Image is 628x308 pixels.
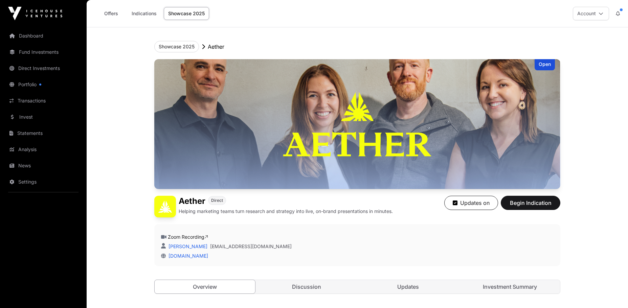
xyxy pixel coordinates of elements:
a: Begin Indication [501,203,560,209]
a: Direct Investments [5,61,81,76]
a: Updates [358,280,458,293]
a: Offers [97,7,125,20]
span: Direct [211,198,223,203]
a: Portfolio [5,77,81,92]
img: Icehouse Ventures Logo [8,7,62,20]
a: Showcase 2025 [164,7,209,20]
a: [DOMAIN_NAME] [166,253,208,259]
button: Updates on [444,196,498,210]
a: Statements [5,126,81,141]
div: Open [535,59,555,70]
a: [PERSON_NAME] [167,243,207,249]
button: Account [573,7,609,20]
img: Aether [154,196,176,217]
p: Helping marketing teams turn research and strategy into live, on-brand presentations in minutes. [179,208,393,215]
a: Fund Investments [5,45,81,60]
span: Begin Indication [509,199,552,207]
a: Discussion [256,280,357,293]
a: Transactions [5,93,81,108]
nav: Tabs [155,280,560,293]
a: [EMAIL_ADDRESS][DOMAIN_NAME] [210,243,292,250]
a: Dashboard [5,28,81,43]
a: News [5,158,81,173]
a: Analysis [5,142,81,157]
a: Indications [127,7,161,20]
h1: Aether [179,196,205,207]
button: Begin Indication [501,196,560,210]
a: Invest [5,110,81,124]
a: Investment Summary [460,280,560,293]
a: Overview [154,280,255,294]
button: Showcase 2025 [154,41,199,52]
a: Settings [5,174,81,189]
img: Aether [154,59,560,189]
a: Zoom Recording [168,234,208,240]
p: Aether [208,43,224,51]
